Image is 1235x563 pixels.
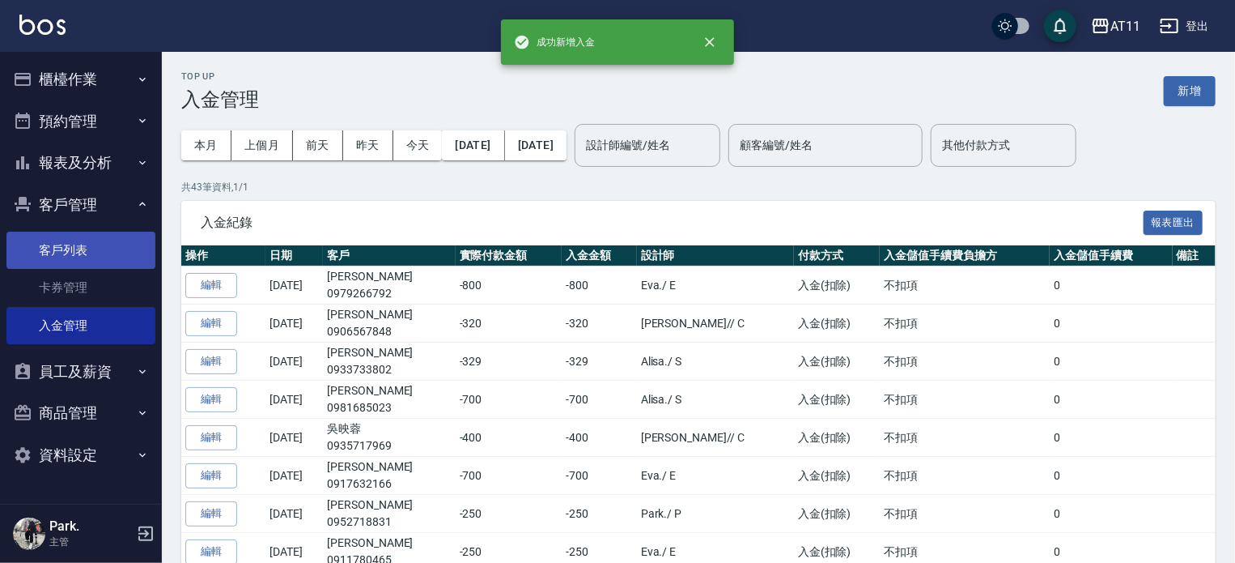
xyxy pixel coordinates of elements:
[794,305,880,343] td: 入金(扣除)
[265,419,323,457] td: [DATE]
[181,71,259,82] h2: Top Up
[505,130,567,160] button: [DATE]
[323,267,455,305] td: [PERSON_NAME]
[265,245,323,267] th: 日期
[265,457,323,495] td: [DATE]
[692,24,728,60] button: close
[637,267,794,305] td: Eva. / E
[6,392,155,434] button: 商品管理
[327,361,451,378] p: 0933733802
[794,343,880,381] td: 入金(扣除)
[562,267,636,305] td: -800
[6,351,155,393] button: 員工及薪資
[293,130,343,160] button: 前天
[1050,381,1172,419] td: 0
[1144,211,1203,236] button: 報表匯出
[323,495,455,533] td: [PERSON_NAME]
[880,305,1050,343] td: 不扣項
[1044,10,1076,42] button: save
[185,425,237,450] button: 編輯
[13,518,45,550] img: Person
[562,343,636,381] td: -329
[1050,495,1172,533] td: 0
[637,305,794,343] td: [PERSON_NAME]/ / C
[880,419,1050,457] td: 不扣項
[265,343,323,381] td: [DATE]
[456,381,562,419] td: -700
[6,434,155,476] button: 資料設定
[456,305,562,343] td: -320
[1173,245,1216,267] th: 備註
[327,476,451,493] p: 0917632166
[6,100,155,143] button: 預約管理
[562,381,636,419] td: -700
[637,381,794,419] td: Alisa. / S
[637,419,794,457] td: [PERSON_NAME]/ / C
[6,58,155,100] button: 櫃檯作業
[185,387,237,412] button: 編輯
[181,88,259,111] h3: 入金管理
[49,535,132,549] p: 主管
[6,184,155,226] button: 客戶管理
[323,419,455,457] td: 吳映蓉
[323,457,455,495] td: [PERSON_NAME]
[6,269,155,306] a: 卡券管理
[1164,76,1216,106] button: 新增
[456,495,562,533] td: -250
[880,245,1050,267] th: 入金儲值手續費負擔方
[185,273,237,298] button: 編輯
[6,142,155,184] button: 報表及分析
[327,285,451,302] p: 0979266792
[6,232,155,269] a: 客戶列表
[1084,10,1147,43] button: AT11
[265,305,323,343] td: [DATE]
[19,15,66,35] img: Logo
[185,349,237,374] button: 編輯
[880,267,1050,305] td: 不扣項
[456,343,562,381] td: -329
[231,130,293,160] button: 上個月
[323,381,455,419] td: [PERSON_NAME]
[6,307,155,344] a: 入金管理
[794,419,880,457] td: 入金(扣除)
[265,267,323,305] td: [DATE]
[562,245,636,267] th: 入金金額
[1050,245,1172,267] th: 入金儲值手續費
[1153,11,1216,41] button: 登出
[181,130,231,160] button: 本月
[562,457,636,495] td: -700
[49,518,132,535] h5: Park.
[265,381,323,419] td: [DATE]
[562,495,636,533] td: -250
[456,419,562,457] td: -400
[323,343,455,381] td: [PERSON_NAME]
[794,245,880,267] th: 付款方式
[265,495,323,533] td: [DATE]
[343,130,393,160] button: 昨天
[181,180,1216,194] p: 共 43 筆資料, 1 / 1
[456,457,562,495] td: -700
[442,130,504,160] button: [DATE]
[637,457,794,495] td: Eva. / E
[327,399,451,416] p: 0981685023
[637,343,794,381] td: Alisa. / S
[794,381,880,419] td: 入金(扣除)
[880,457,1050,495] td: 不扣項
[323,305,455,343] td: [PERSON_NAME]
[1050,457,1172,495] td: 0
[181,245,265,267] th: 操作
[880,495,1050,533] td: 不扣項
[794,457,880,495] td: 入金(扣除)
[327,437,451,454] p: 0935717969
[637,245,794,267] th: 設計師
[327,323,451,340] p: 0906567848
[1050,305,1172,343] td: 0
[794,267,880,305] td: 入金(扣除)
[562,419,636,457] td: -400
[1164,83,1216,98] a: 新增
[323,245,455,267] th: 客戶
[637,495,794,533] td: Park. / P
[456,245,562,267] th: 實際付款金額
[562,305,636,343] td: -320
[1110,16,1140,36] div: AT11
